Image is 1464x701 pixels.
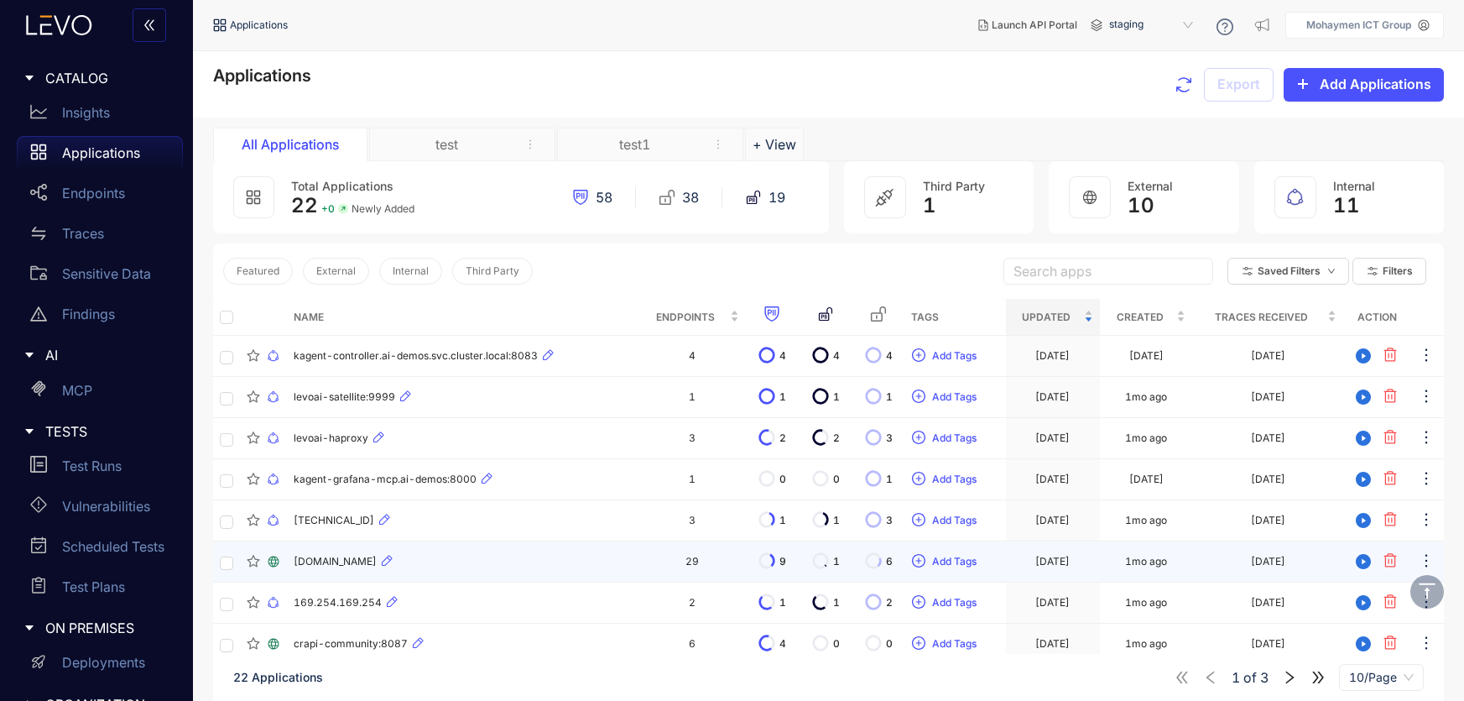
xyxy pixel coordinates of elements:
button: ellipsis [1417,630,1435,657]
span: 0 [886,638,893,650]
span: swap [30,225,47,242]
p: Sensitive Data [62,266,151,281]
span: 2 [833,432,840,444]
div: test [383,137,509,152]
button: remove [704,137,732,152]
span: ellipsis [1418,511,1435,531]
button: ellipsis [1417,548,1435,575]
a: Vulnerabilities [17,489,183,530]
span: plus-circle [912,636,925,651]
a: MCP [17,374,183,414]
button: play-circle [1350,425,1377,452]
span: right [1282,670,1297,685]
button: plus-circleAdd Tags [911,630,977,657]
button: play-circle [1350,630,1377,657]
span: 3 [886,432,893,444]
span: of [1232,670,1269,685]
div: 1mo ago [1125,597,1167,609]
span: [TECHNICAL_ID] [294,515,374,526]
div: [DATE] [1251,556,1285,568]
td: 1 [638,377,746,418]
button: ellipsis [1417,425,1435,452]
div: [DATE] [1129,350,1164,362]
p: Vulnerabilities [62,499,150,514]
span: Saved Filters [1258,265,1321,277]
button: Export [1204,68,1274,102]
span: 3 [1260,670,1269,685]
th: Created [1100,299,1192,336]
span: 0 [833,473,840,485]
button: play-circle [1350,507,1377,534]
p: Endpoints [62,186,125,201]
span: levoai-haproxy [294,432,368,444]
span: ellipsis [1418,552,1435,572]
span: star [247,432,260,445]
button: plus-circleAdd Tags [911,466,977,493]
td: 3 [638,418,746,459]
div: [DATE] [1129,473,1164,485]
button: Launch API Portal [965,12,1091,39]
div: [DATE] [1035,597,1070,609]
span: Internal [393,265,429,277]
td: 6 [638,624,746,665]
span: 1 [833,515,840,526]
span: star [247,390,260,404]
p: MCP [62,383,92,398]
span: 2 [886,597,893,609]
span: ON PREMISES [45,620,169,636]
span: play-circle [1351,431,1376,446]
span: plus-circle [912,472,925,487]
span: more [712,139,724,150]
div: All Applications [227,137,353,152]
span: play-circle [1351,472,1376,487]
span: 2 [779,432,786,444]
span: Internal [1333,179,1375,193]
button: play-circle [1350,384,1377,411]
span: 22 Applications [233,670,323,684]
div: ON PREMISES [10,610,183,646]
button: External [303,258,369,285]
a: Scheduled Tests [17,530,183,570]
span: 1 [833,391,840,403]
a: Insights [17,96,183,136]
span: star [247,596,260,609]
div: 1mo ago [1125,432,1167,444]
div: CATALOG [10,60,183,96]
span: 38 [682,190,699,205]
span: Add Tags [932,597,977,609]
span: plus [1296,77,1310,92]
button: Add tab [745,128,804,161]
span: down [1327,267,1336,276]
span: plus-circle [912,554,925,569]
span: 1 [923,194,936,217]
span: play-circle [1351,595,1376,610]
span: crapi-community:8087 [294,638,408,650]
div: [DATE] [1251,597,1285,609]
span: kagent-grafana-mcp.ai-demos:8000 [294,473,477,485]
span: Endpoints [645,308,727,327]
div: [DATE] [1251,350,1285,362]
div: [DATE] [1035,473,1070,485]
span: 1 [779,597,786,609]
span: plus-circle [912,390,925,405]
span: levoai-satellite:9999 [294,391,395,403]
span: 1 [779,391,786,403]
span: External [1128,179,1173,193]
p: Scheduled Tests [62,539,164,554]
span: more [524,139,536,150]
span: 4 [886,350,893,362]
a: Test Plans [17,570,183,610]
span: Applications [213,65,311,86]
span: 1 [886,391,893,403]
span: staging [1109,12,1196,39]
div: [DATE] [1251,638,1285,650]
span: 3 [886,515,893,526]
th: Action [1343,299,1410,336]
button: plus-circleAdd Tags [911,507,977,534]
p: Mohaymen ICT Group [1306,19,1411,31]
span: star [247,555,260,568]
span: 1 [1232,670,1240,685]
a: Findings [17,297,183,337]
div: [DATE] [1035,391,1070,403]
button: remove [516,137,544,152]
